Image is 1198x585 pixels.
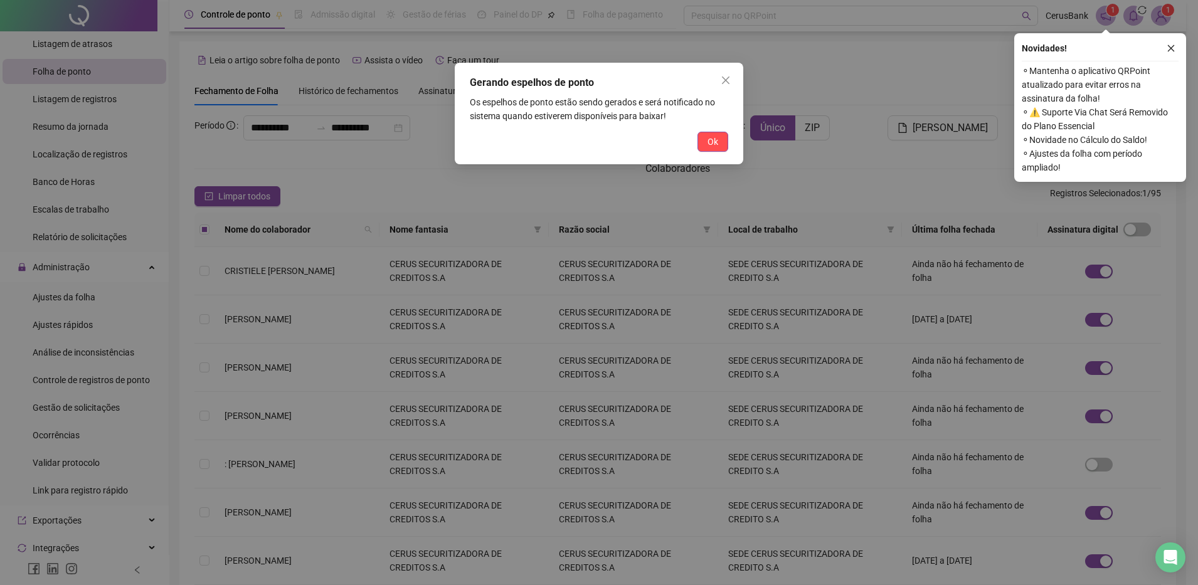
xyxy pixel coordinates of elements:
span: close [1167,44,1175,53]
span: Ok [708,135,718,149]
span: ⚬ Novidade no Cálculo do Saldo! [1022,133,1179,147]
button: Ok [697,132,728,152]
span: ⚬ ⚠️ Suporte Via Chat Será Removido do Plano Essencial [1022,105,1179,133]
span: ⚬ Ajustes da folha com período ampliado! [1022,147,1179,174]
span: ⚬ Mantenha o aplicativo QRPoint atualizado para evitar erros na assinatura da folha! [1022,64,1179,105]
span: close [721,75,731,85]
div: Open Intercom Messenger [1155,542,1185,572]
span: Gerando espelhos de ponto [470,76,594,88]
button: Close [716,70,736,90]
span: Novidades ! [1022,41,1067,55]
span: Os espelhos de ponto estão sendo gerados e será notificado no sistema quando estiverem disponívei... [470,97,715,121]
